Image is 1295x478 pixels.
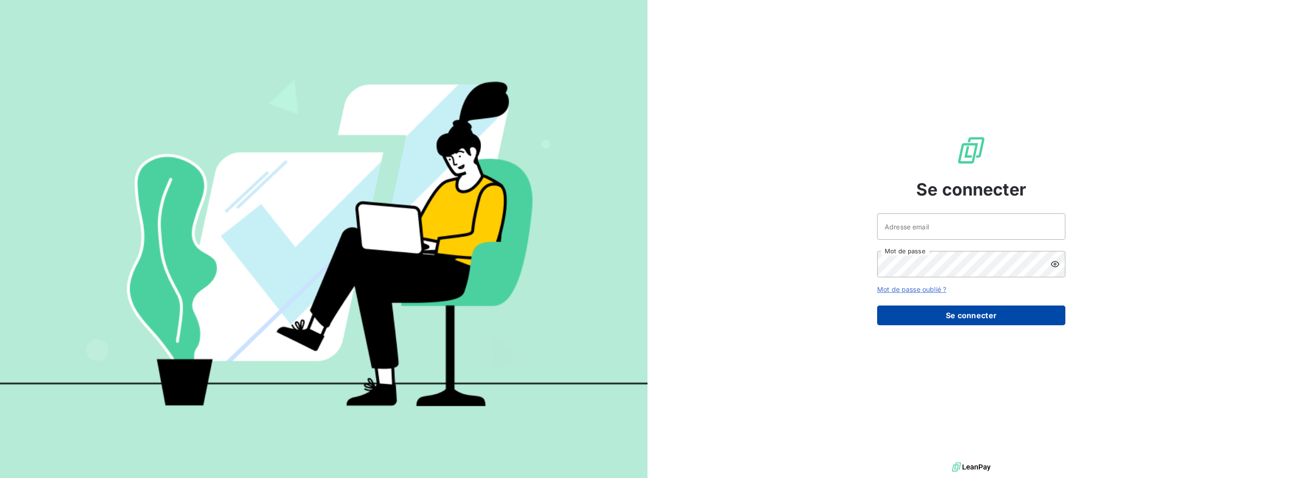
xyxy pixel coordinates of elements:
[877,213,1065,240] input: placeholder
[877,306,1065,325] button: Se connecter
[956,135,986,165] img: Logo LeanPay
[877,285,946,293] a: Mot de passe oublié ?
[952,460,991,474] img: logo
[916,177,1026,202] span: Se connecter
